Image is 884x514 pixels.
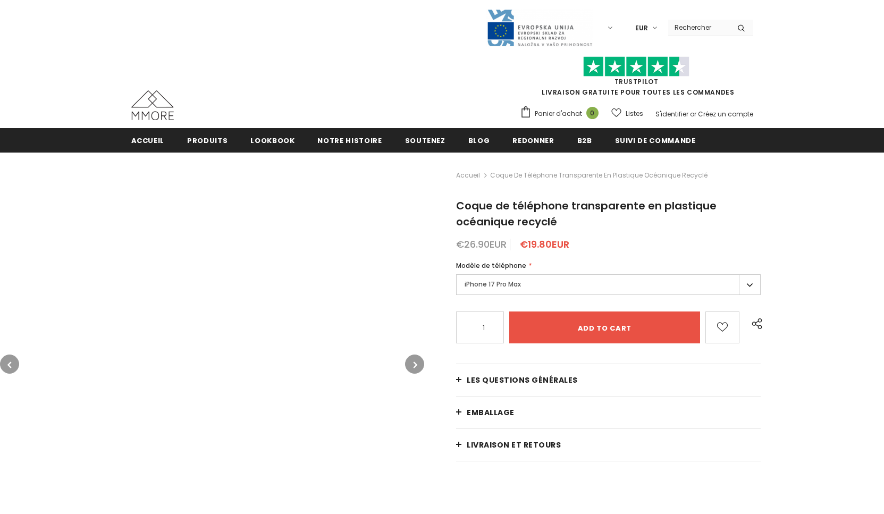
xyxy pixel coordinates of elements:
a: Livraison et retours [456,429,761,461]
span: Blog [468,136,490,146]
img: Faites confiance aux étoiles pilotes [583,56,689,77]
span: Produits [187,136,228,146]
a: Créez un compte [698,109,753,119]
a: Javni Razpis [486,23,593,32]
span: Les questions générales [467,375,578,385]
span: B2B [577,136,592,146]
span: EUR [635,23,648,33]
span: Lookbook [250,136,294,146]
img: Cas MMORE [131,90,174,120]
a: B2B [577,128,592,152]
span: Suivi de commande [615,136,696,146]
input: Add to cart [509,311,700,343]
span: Coque de téléphone transparente en plastique océanique recyclé [456,198,717,229]
a: Redonner [512,128,554,152]
a: Suivi de commande [615,128,696,152]
a: Produits [187,128,228,152]
img: Javni Razpis [486,9,593,47]
span: €19.80EUR [520,238,569,251]
span: Accueil [131,136,165,146]
a: Notre histoire [317,128,382,152]
a: Les questions générales [456,364,761,396]
a: Accueil [456,169,480,182]
label: iPhone 17 Pro Max [456,274,761,295]
span: Coque de téléphone transparente en plastique océanique recyclé [490,169,708,182]
span: LIVRAISON GRATUITE POUR TOUTES LES COMMANDES [520,61,753,97]
a: TrustPilot [614,77,659,86]
span: or [690,109,696,119]
a: Listes [611,104,643,123]
span: Panier d'achat [535,108,582,119]
a: EMBALLAGE [456,397,761,428]
span: 0 [586,107,599,119]
a: S'identifier [655,109,688,119]
span: Modèle de téléphone [456,261,526,270]
span: Notre histoire [317,136,382,146]
span: €26.90EUR [456,238,507,251]
span: soutenez [405,136,445,146]
input: Search Site [668,20,729,35]
span: EMBALLAGE [467,407,515,418]
span: Livraison et retours [467,440,561,450]
span: Redonner [512,136,554,146]
a: Blog [468,128,490,152]
a: Accueil [131,128,165,152]
a: Lookbook [250,128,294,152]
a: soutenez [405,128,445,152]
a: Panier d'achat 0 [520,106,604,122]
span: Listes [626,108,643,119]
